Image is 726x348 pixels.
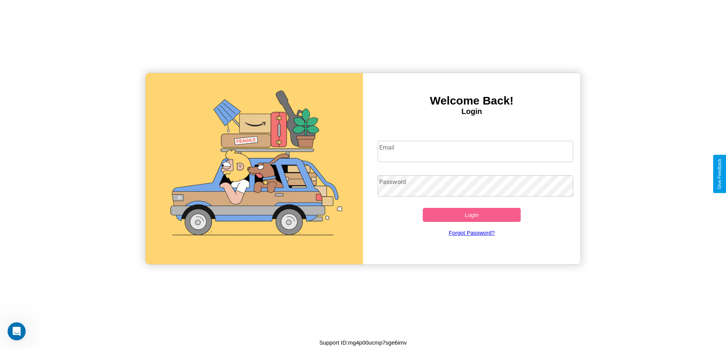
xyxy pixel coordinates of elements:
button: Login [423,208,521,222]
h3: Welcome Back! [363,94,580,107]
p: Support ID: mg4p00ucmp7sge6imv [320,337,407,348]
iframe: Intercom live chat [8,322,26,340]
a: Forgot Password? [374,222,570,243]
h4: Login [363,107,580,116]
div: Give Feedback [717,159,722,189]
img: gif [146,73,363,264]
